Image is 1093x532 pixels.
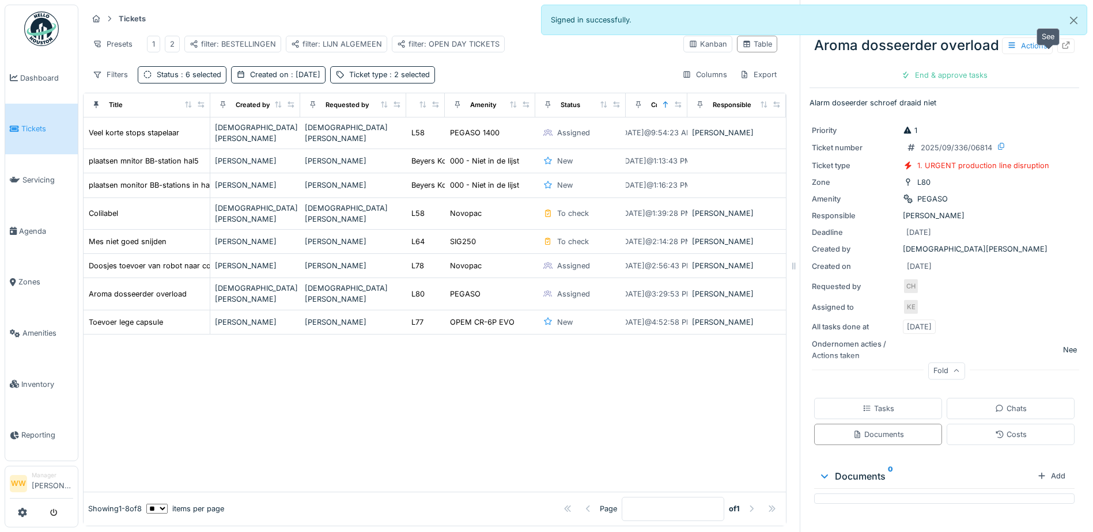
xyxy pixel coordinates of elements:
[411,260,424,271] div: L78
[5,410,78,461] a: Reporting
[450,317,515,328] div: OPEM CR-6P EVO
[411,127,425,138] div: L58
[24,12,59,46] img: Badge_color-CXgf-gQk.svg
[620,288,693,299] div: [DATE] @ 3:29:53 PM
[305,260,402,271] div: [PERSON_NAME]
[470,100,497,110] div: Amenity
[89,260,216,271] div: Doosjes toevoer van robot naar colli
[22,328,73,339] span: Amenities
[152,39,155,50] div: 1
[689,39,727,50] div: Kanban
[819,469,1033,483] div: Documents
[812,302,898,313] div: Assigned to
[541,5,1088,35] div: Signed in successfully.
[89,288,187,299] div: Aroma dosseerder overload
[713,100,751,110] div: Responsible
[326,100,369,110] div: Requested by
[215,122,296,144] div: [DEMOGRAPHIC_DATA][PERSON_NAME]
[692,236,782,247] div: [PERSON_NAME]
[305,122,402,144] div: [DEMOGRAPHIC_DATA][PERSON_NAME]
[928,363,965,379] div: Fold
[812,281,898,292] div: Requested by
[289,70,320,79] span: : [DATE]
[907,261,932,272] div: [DATE]
[651,100,686,110] div: Created on
[863,403,894,414] div: Tasks
[450,155,519,166] div: 000 - Niet in de lijst
[561,100,580,110] div: Status
[387,70,430,79] span: : 2 selected
[917,193,948,204] div: PEGASO
[888,469,893,483] sup: 0
[5,359,78,410] a: Inventory
[692,317,782,328] div: [PERSON_NAME]
[450,260,482,271] div: Novopac
[305,317,402,328] div: [PERSON_NAME]
[692,288,782,299] div: [PERSON_NAME]
[810,97,1079,108] p: Alarm doseerder schroef draaid niet
[411,208,425,219] div: L58
[170,39,175,50] div: 2
[32,471,73,480] div: Manager
[1063,344,1077,355] div: Nee
[179,70,221,79] span: : 6 selected
[450,288,481,299] div: PEGASO
[236,100,270,110] div: Created by
[89,155,199,166] div: plaatsen mnitor BB-station hal5
[305,236,402,247] div: [PERSON_NAME]
[88,66,133,83] div: Filters
[812,210,1077,221] div: [PERSON_NAME]
[305,283,402,305] div: [DEMOGRAPHIC_DATA][PERSON_NAME]
[812,261,898,272] div: Created on
[89,208,118,219] div: Colilabel
[619,127,693,138] div: [DATE] @ 9:54:23 AM
[897,67,992,83] div: End & approve tasks
[995,403,1027,414] div: Chats
[853,429,904,440] div: Documents
[20,73,73,83] span: Dashboard
[692,260,782,271] div: [PERSON_NAME]
[812,321,898,332] div: All tasks done at
[621,208,692,219] div: [DATE] @ 1:39:28 PM
[812,210,898,221] div: Responsible
[450,208,482,219] div: Novopac
[215,155,296,166] div: [PERSON_NAME]
[907,321,932,332] div: [DATE]
[1037,28,1060,45] div: See
[89,236,167,247] div: Mes niet goed snijden
[305,203,402,225] div: [DEMOGRAPHIC_DATA][PERSON_NAME]
[411,317,423,328] div: L77
[810,31,1079,60] div: Aroma dosseerder overload
[5,206,78,257] a: Agenda
[21,379,73,390] span: Inventory
[677,66,732,83] div: Columns
[557,180,573,191] div: New
[1033,468,1070,484] div: Add
[10,471,73,499] a: WW Manager[PERSON_NAME]
[22,174,73,185] span: Servicing
[109,100,123,110] div: Title
[1002,37,1053,54] div: Actions
[146,503,224,514] div: items per page
[305,180,402,191] div: [PERSON_NAME]
[88,36,138,52] div: Presets
[917,177,931,188] div: L80
[812,227,898,238] div: Deadline
[215,236,296,247] div: [PERSON_NAME]
[21,430,73,440] span: Reporting
[215,260,296,271] div: [PERSON_NAME]
[620,317,693,328] div: [DATE] @ 4:52:58 PM
[903,299,919,315] div: KE
[917,160,1049,171] div: 1. URGENT production line disruption
[89,317,163,328] div: Toevoer lege capsule
[411,236,425,247] div: L64
[729,503,740,514] strong: of 1
[215,283,296,305] div: [DEMOGRAPHIC_DATA][PERSON_NAME]
[450,236,476,247] div: SIG250
[812,339,898,360] div: Ondernomen acties / Actions taken
[450,180,519,191] div: 000 - Niet in de lijst
[906,227,931,238] div: [DATE]
[10,475,27,492] li: WW
[735,66,782,83] div: Export
[190,39,276,50] div: filter: BESTELLINGEN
